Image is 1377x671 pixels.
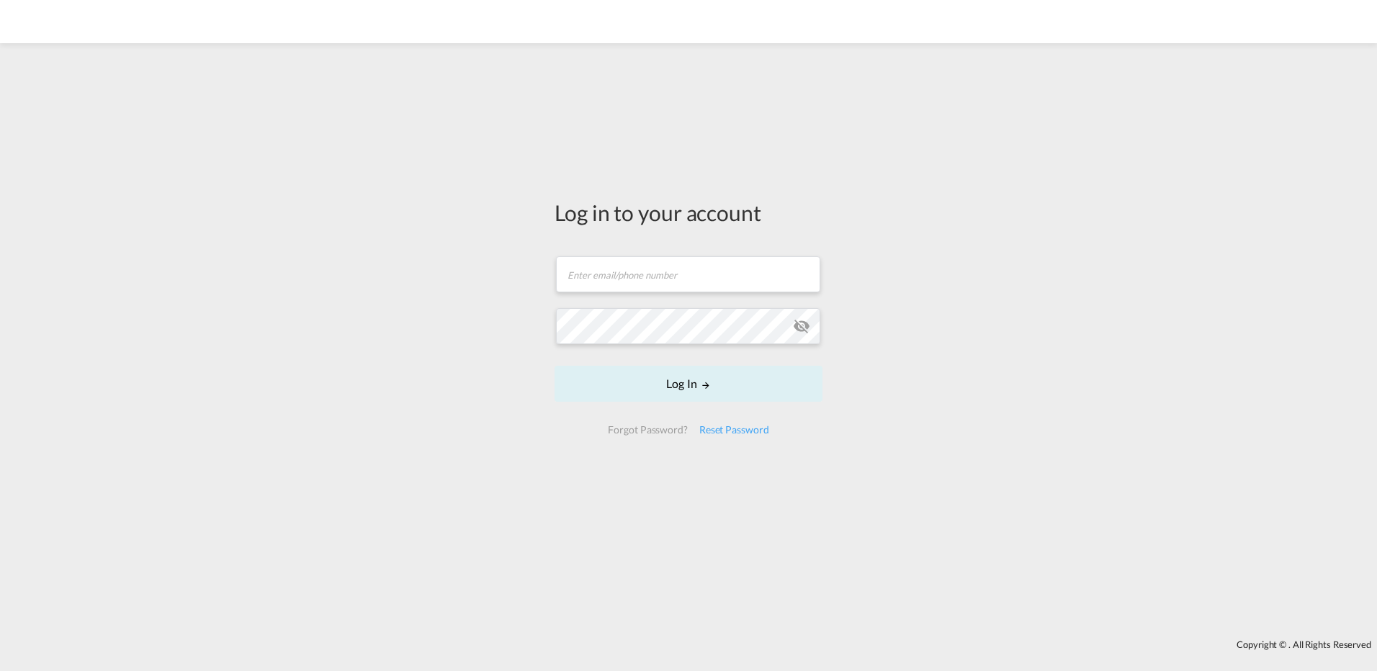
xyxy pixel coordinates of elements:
[556,256,820,292] input: Enter email/phone number
[555,197,822,228] div: Log in to your account
[602,417,693,443] div: Forgot Password?
[555,366,822,402] button: LOGIN
[793,318,810,335] md-icon: icon-eye-off
[694,417,775,443] div: Reset Password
